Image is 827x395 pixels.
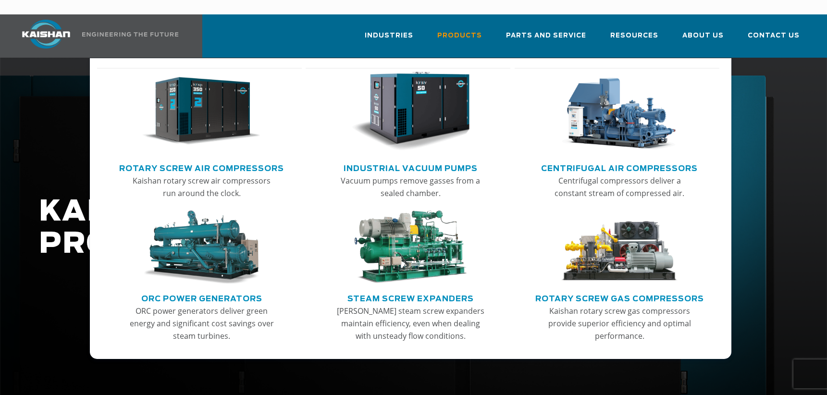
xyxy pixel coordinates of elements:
a: Parts and Service [506,23,586,56]
p: Vacuum pumps remove gasses from a sealed chamber. [335,174,485,199]
span: About Us [682,30,724,41]
h1: KAISHAN PRODUCTS [39,196,661,260]
span: Parts and Service [506,30,586,41]
p: [PERSON_NAME] steam screw expanders maintain efficiency, even when dealing with unsteady flow con... [335,305,485,342]
a: Centrifugal Air Compressors [541,160,698,174]
a: Industrial Vacuum Pumps [344,160,478,174]
a: Industries [365,23,413,56]
span: Contact Us [748,30,800,41]
img: thumb-Rotary-Screw-Gas-Compressors [560,210,679,284]
a: Contact Us [748,23,800,56]
a: Resources [610,23,658,56]
a: Steam Screw Expanders [347,290,474,305]
a: Kaishan USA [10,14,180,58]
p: Centrifugal compressors deliver a constant stream of compressed air. [544,174,694,199]
img: Engineering the future [82,32,178,37]
a: Rotary Screw Gas Compressors [535,290,704,305]
img: kaishan logo [10,20,82,49]
img: thumb-Centrifugal-Air-Compressors [560,72,679,151]
span: Industries [365,30,413,41]
img: thumb-ORC-Power-Generators [142,210,260,284]
a: About Us [682,23,724,56]
a: Rotary Screw Air Compressors [119,160,284,174]
p: Kaishan rotary screw air compressors run around the clock. [127,174,277,199]
img: thumb-Steam-Screw-Expanders [351,210,469,284]
a: Products [437,23,482,56]
span: Resources [610,30,658,41]
p: ORC power generators deliver green energy and significant cost savings over steam turbines. [127,305,277,342]
span: Products [437,30,482,41]
img: thumb-Industrial-Vacuum-Pumps [351,72,469,151]
img: thumb-Rotary-Screw-Air-Compressors [142,72,260,151]
a: ORC Power Generators [141,290,262,305]
p: Kaishan rotary screw gas compressors provide superior efficiency and optimal performance. [544,305,694,342]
